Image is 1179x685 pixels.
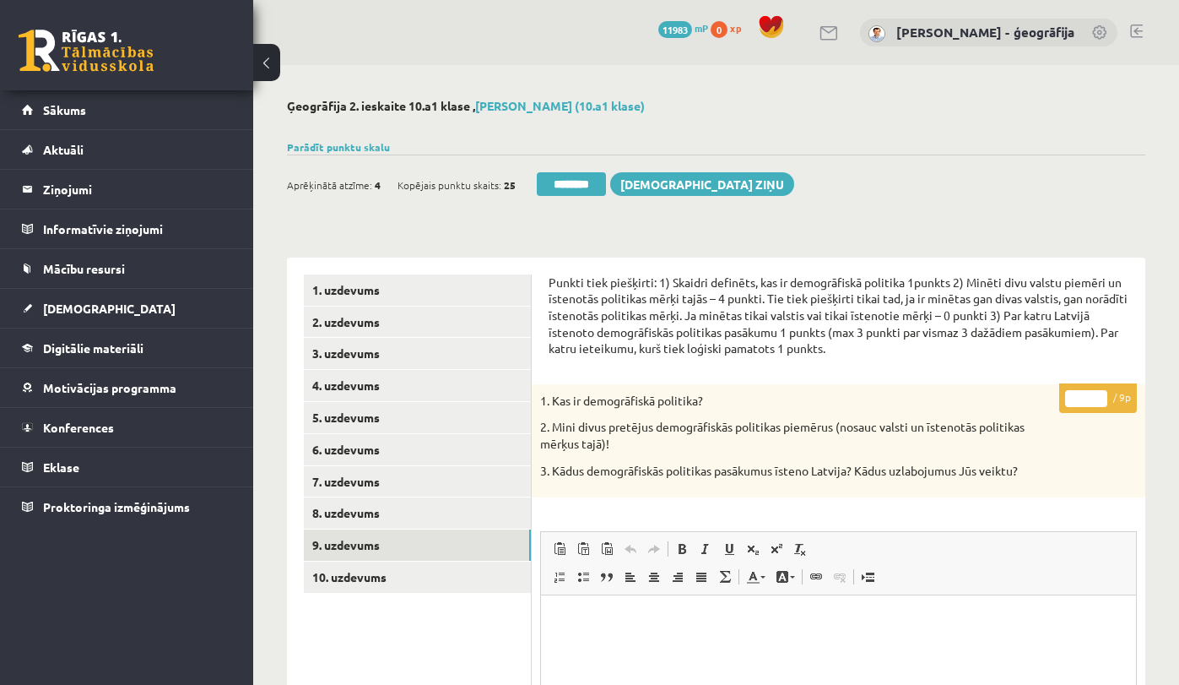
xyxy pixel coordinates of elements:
[804,566,828,588] a: Saite (vadīšanas taustiņš+K)
[711,21,727,38] span: 0
[690,566,713,588] a: Izlīdzināt malas
[540,419,1052,452] p: 2. Mini divus pretējus demogrāfiskās politikas piemērus (nosauc valsti un īstenotās politikas mēr...
[711,21,749,35] a: 0 xp
[22,289,232,328] a: [DEMOGRAPHIC_DATA]
[540,463,1052,480] p: 3. Kādus demogrāfiskās politikas pasākumus īsteno Latvija? Kādus uzlabojumus Jūs veiktu?
[22,90,232,129] a: Sākums
[304,307,531,338] a: 2. uzdevums
[595,566,619,588] a: Bloka citāts
[571,538,595,560] a: Ievietot kā vienkāršu tekstu (vadīšanas taustiņš+pārslēgšanas taustiņš+V)
[642,538,666,560] a: Atkārtot (vadīšanas taustiņš+Y)
[287,99,1145,113] h2: Ģeogrāfija 2. ieskaite 10.a1 klase ,
[730,21,741,35] span: xp
[868,25,885,42] img: Toms Krūmiņš - ģeogrāfija
[741,566,771,588] a: Teksta krāsa
[43,459,79,475] span: Eklase
[43,170,232,209] legend: Ziņojumi
[43,499,190,514] span: Proktoringa izmēģinājums
[619,538,642,560] a: Atcelt (vadīšanas taustiņš+Z)
[22,448,232,487] a: Eklase
[375,172,381,198] span: 4
[287,140,390,154] a: Parādīt punktu skalu
[43,340,143,356] span: Digitālie materiāli
[43,102,86,117] span: Sākums
[304,562,531,593] a: 10. uzdevums
[771,566,800,588] a: Fona krāsa
[475,98,645,113] a: [PERSON_NAME] (10.a1 klase)
[595,538,619,560] a: Ievietot no Worda
[43,142,84,157] span: Aktuāli
[304,434,531,465] a: 6. uzdevums
[304,497,531,529] a: 8. uzdevums
[571,566,595,588] a: Ievietot/noņemt sarakstu ar aizzīmēm
[43,380,176,395] span: Motivācijas programma
[19,30,154,72] a: Rīgas 1. Tālmācības vidusskola
[695,21,708,35] span: mP
[43,209,232,248] legend: Informatīvie ziņojumi
[717,538,741,560] a: Pasvītrojums (vadīšanas taustiņš+U)
[642,566,666,588] a: Centrēti
[788,538,812,560] a: Noņemt stilus
[304,402,531,433] a: 5. uzdevums
[43,420,114,435] span: Konferences
[22,130,232,169] a: Aktuāli
[694,538,717,560] a: Slīpraksts (vadīšanas taustiņš+I)
[22,368,232,407] a: Motivācijas programma
[765,538,788,560] a: Augšraksts
[540,393,1052,410] p: 1. Kas ir demogrāfiskā politika?
[22,487,232,526] a: Proktoringa izmēģinājums
[22,170,232,209] a: Ziņojumi
[398,172,501,198] span: Kopējais punktu skaits:
[22,209,232,248] a: Informatīvie ziņojumi
[304,275,531,306] a: 1. uzdevums
[896,24,1074,41] a: [PERSON_NAME] - ģeogrāfija
[619,566,642,588] a: Izlīdzināt pa kreisi
[658,21,708,35] a: 11983 mP
[670,538,694,560] a: Treknraksts (vadīšanas taustiņš+B)
[548,566,571,588] a: Ievietot/noņemt numurētu sarakstu
[713,566,737,588] a: Math
[22,249,232,288] a: Mācību resursi
[666,566,690,588] a: Izlīdzināt pa labi
[741,538,765,560] a: Apakšraksts
[304,338,531,369] a: 3. uzdevums
[43,301,176,316] span: [DEMOGRAPHIC_DATA]
[504,172,516,198] span: 25
[287,172,372,198] span: Aprēķinātā atzīme:
[43,261,125,276] span: Mācību resursi
[1059,383,1137,413] p: / 9p
[856,566,879,588] a: Ievietot lapas pārtraukumu drukai
[658,21,692,38] span: 11983
[22,329,232,367] a: Digitālie materiāli
[828,566,852,588] a: Atsaistīt
[304,370,531,401] a: 4. uzdevums
[549,275,1128,357] p: Punkti tiek piešķirti: 1) Skaidri definēts, kas ir demogrāfiskā politika 1punkts 2) Minēti divu v...
[22,408,232,447] a: Konferences
[304,466,531,497] a: 7. uzdevums
[548,538,571,560] a: Ielīmēt (vadīšanas taustiņš+V)
[610,172,794,196] a: [DEMOGRAPHIC_DATA] ziņu
[304,530,531,561] a: 9. uzdevums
